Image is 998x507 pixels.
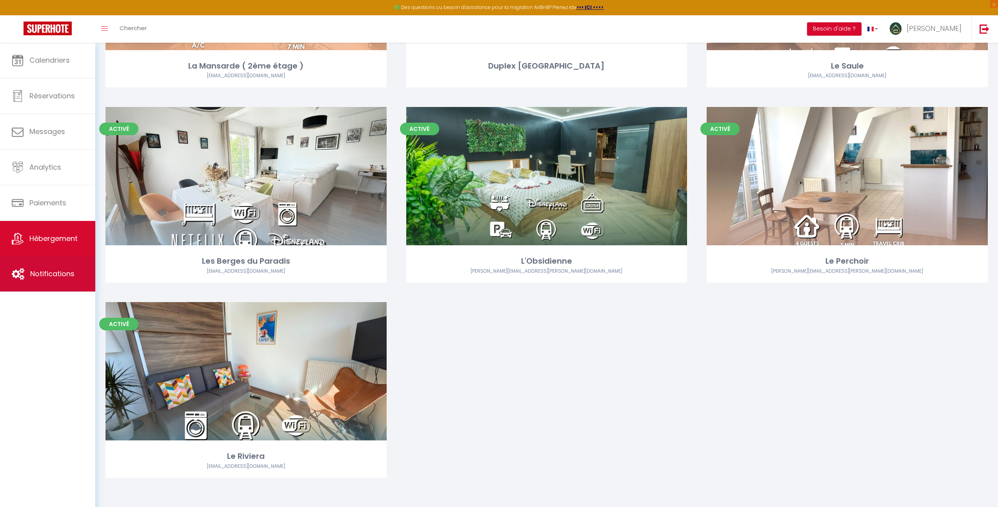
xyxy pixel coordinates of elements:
a: ... [PERSON_NAME] [884,15,971,43]
span: Chercher [120,24,147,32]
div: Airbnb [105,72,387,80]
img: ... [890,22,902,35]
span: [PERSON_NAME] [907,24,962,33]
span: Activé [99,318,138,330]
div: Airbnb [105,268,387,275]
span: Messages [29,127,65,136]
span: Activé [700,123,740,135]
div: Airbnb [707,268,988,275]
div: Duplex [GEOGRAPHIC_DATA] [406,60,687,72]
div: Le Saule [707,60,988,72]
div: Le Perchoir [707,255,988,267]
span: Activé [99,123,138,135]
div: Airbnb [707,72,988,80]
span: Notifications [30,269,75,279]
div: Airbnb [406,268,687,275]
a: >>> ICI <<<< [576,4,604,11]
img: logout [980,24,989,34]
a: Chercher [114,15,153,43]
div: Le Riviera [105,450,387,462]
span: Paiements [29,198,66,208]
span: Hébergement [29,234,78,243]
div: Les Berges du Paradis [105,255,387,267]
span: Activé [400,123,439,135]
span: Réservations [29,91,75,101]
span: Analytics [29,162,61,172]
button: Besoin d'aide ? [807,22,862,36]
span: Calendriers [29,55,70,65]
div: Airbnb [105,463,387,470]
div: L'Obsidienne [406,255,687,267]
img: Super Booking [24,22,72,35]
div: La Mansarde ( 2ème étage ) [105,60,387,72]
